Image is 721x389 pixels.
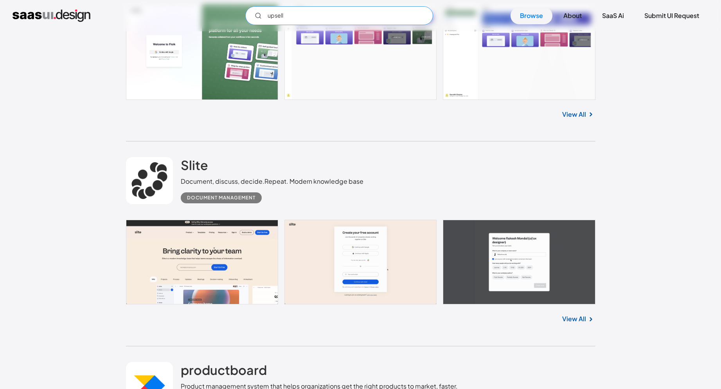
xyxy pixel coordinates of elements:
[593,7,633,24] a: SaaS Ai
[181,362,267,382] a: productboard
[181,157,208,177] a: Slite
[245,6,433,25] form: Email Form
[562,110,586,119] a: View All
[562,314,586,324] a: View All
[635,7,708,24] a: Submit UI Request
[245,6,433,25] input: Search UI designs you're looking for...
[511,7,552,24] a: Browse
[554,7,591,24] a: About
[181,177,363,186] div: Document, discuss, decide.Repeat. Modern knowledge base
[181,362,267,378] h2: productboard
[13,9,90,22] a: home
[187,193,255,203] div: Document Management
[181,157,208,173] h2: Slite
